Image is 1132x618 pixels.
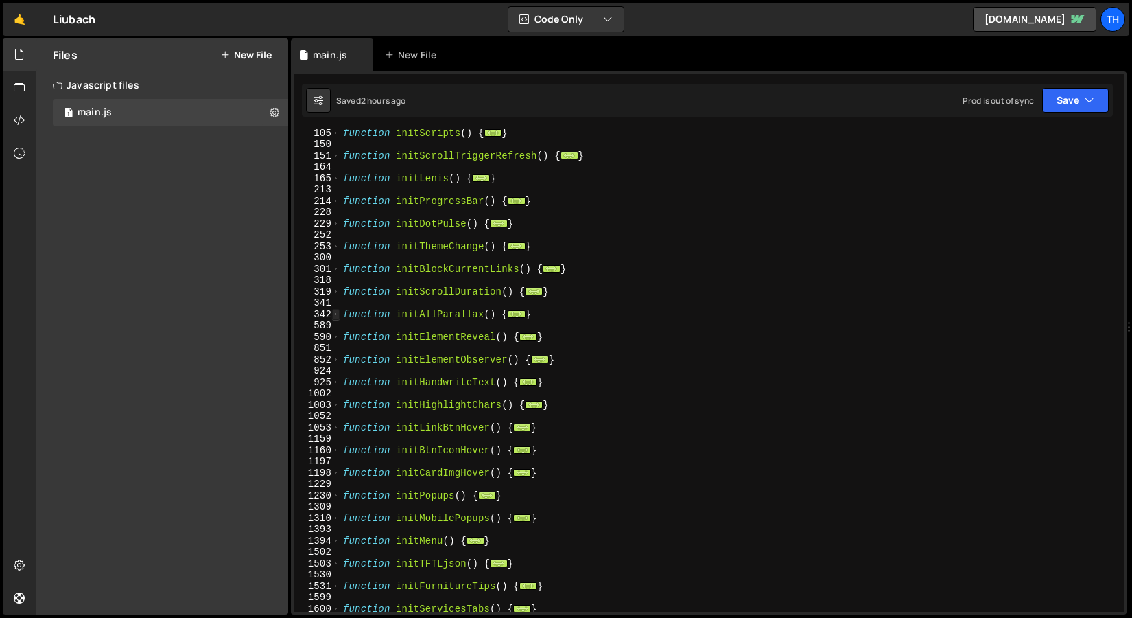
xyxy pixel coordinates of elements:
span: ... [490,219,508,227]
span: ... [484,128,502,136]
div: 318 [294,275,340,286]
span: ... [508,242,526,249]
div: 164 [294,161,340,173]
div: 1160 [294,445,340,457]
div: 1394 [294,536,340,547]
span: ... [508,196,526,204]
div: 2 hours ago [361,95,406,106]
div: 1530 [294,569,340,581]
div: 342 [294,309,340,321]
span: ... [519,332,537,340]
span: ... [513,446,531,453]
span: ... [513,514,531,521]
div: main.js [78,106,112,119]
div: 1159 [294,433,340,445]
span: ... [525,287,543,295]
div: Javascript files [36,71,288,99]
span: ... [508,310,526,317]
div: Saved [336,95,406,106]
div: 1309 [294,501,340,513]
div: 851 [294,343,340,354]
span: ... [513,423,531,431]
a: [DOMAIN_NAME] [973,7,1096,32]
div: 319 [294,286,340,298]
button: New File [220,49,272,60]
div: 105 [294,128,340,139]
div: 1600 [294,604,340,615]
div: 341 [294,297,340,309]
div: 16256/43835.js [53,99,288,126]
div: New File [384,48,442,62]
div: 925 [294,377,340,389]
span: ... [531,355,549,363]
div: 229 [294,218,340,230]
div: 589 [294,320,340,332]
div: 1503 [294,558,340,570]
div: main.js [313,48,347,62]
a: Th [1100,7,1125,32]
span: 1 [64,108,73,119]
div: 150 [294,139,340,150]
div: Liubach [53,11,95,27]
div: 252 [294,229,340,241]
span: ... [467,536,484,544]
div: 301 [294,264,340,275]
span: ... [525,400,543,408]
span: ... [472,174,490,181]
span: ... [513,468,531,476]
div: 213 [294,184,340,196]
span: ... [490,559,508,566]
div: 1502 [294,547,340,558]
div: 228 [294,207,340,218]
div: 151 [294,150,340,162]
div: 1599 [294,592,340,604]
span: ... [519,582,537,589]
div: 1198 [294,468,340,479]
div: 1230 [294,490,340,502]
span: ... [513,604,531,612]
div: 1003 [294,400,340,411]
div: 1531 [294,581,340,593]
div: 590 [294,332,340,343]
div: 1229 [294,479,340,490]
a: 🤙 [3,3,36,36]
div: 300 [294,252,340,264]
div: 1002 [294,388,340,400]
div: Prod is out of sync [963,95,1034,106]
h2: Files [53,47,78,62]
div: 852 [294,354,340,366]
div: 924 [294,365,340,377]
div: 1053 [294,422,340,434]
span: ... [478,491,496,499]
span: ... [543,264,561,272]
div: 1393 [294,524,340,536]
div: 1197 [294,456,340,468]
div: 253 [294,241,340,253]
span: ... [561,151,578,159]
button: Save [1042,88,1109,113]
div: 1310 [294,513,340,525]
span: ... [519,378,537,385]
button: Code Only [508,7,624,32]
div: 165 [294,173,340,185]
div: 214 [294,196,340,207]
div: 1052 [294,411,340,422]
